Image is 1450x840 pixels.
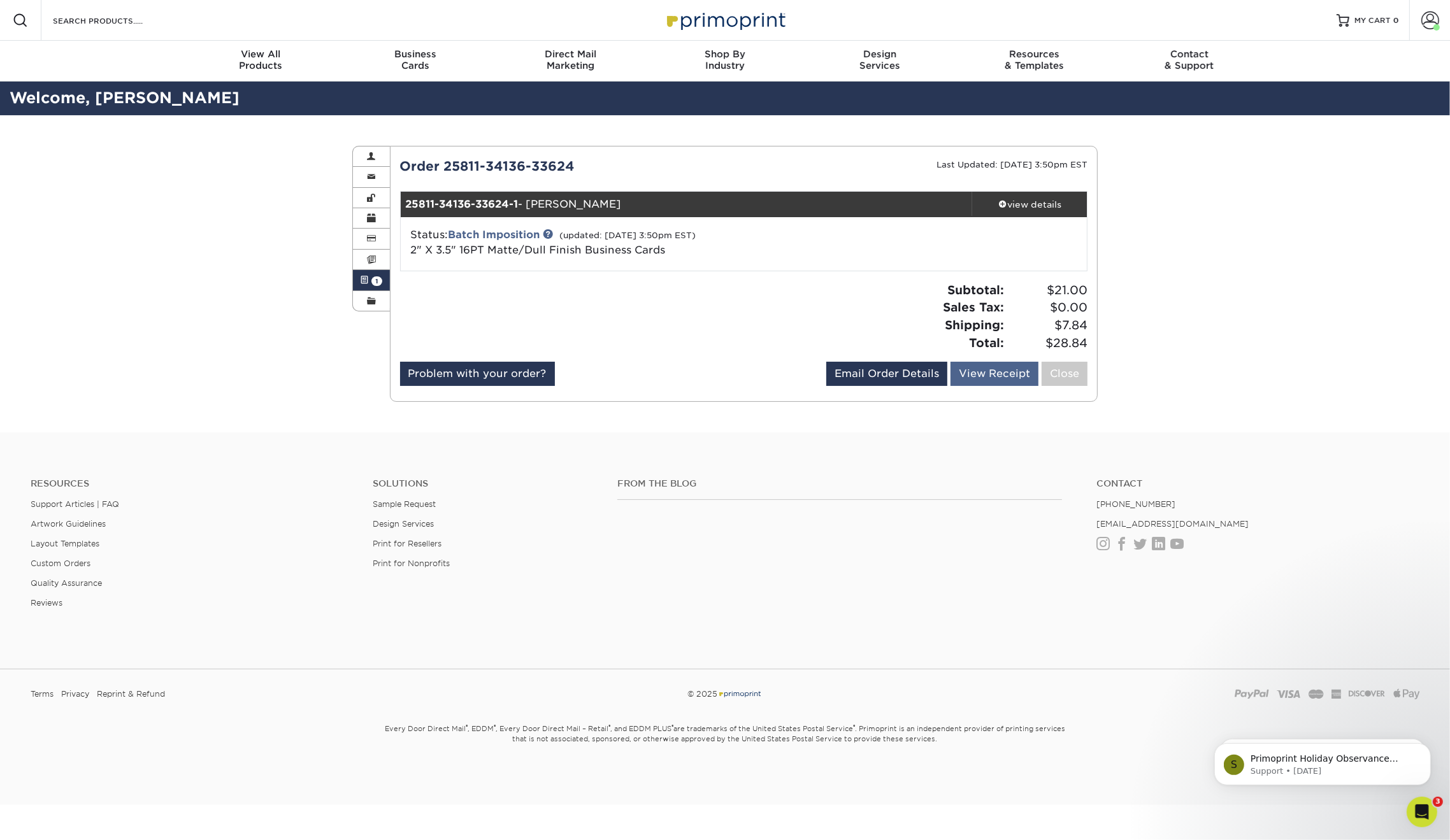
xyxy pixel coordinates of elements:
[648,48,803,71] div: Industry
[1008,334,1087,352] span: $28.84
[373,478,598,489] h4: Solutions
[52,13,176,28] input: SEARCH PRODUCTS.....
[802,48,957,60] span: Design
[400,362,555,386] a: Problem with your order?
[1112,48,1267,71] div: & Support
[411,244,666,256] a: 2" X 3.5" 16PT Matte/Dull Finish Business Cards
[1112,41,1267,82] a: Contact& Support
[406,198,519,210] strong: 25811-34136-33624-1
[560,231,696,240] small: (updated: [DATE] 3:50pm EST)
[401,227,858,258] div: Status:
[31,685,54,704] a: Terms
[493,41,648,82] a: Direct MailMarketing
[466,723,468,730] sup: ®
[97,685,165,704] a: Reprint & Refund
[494,723,496,730] sup: ®
[945,318,1004,332] strong: Shipping:
[3,801,108,836] iframe: Google Customer Reviews
[183,48,338,60] span: View All
[31,559,90,568] a: Custom Orders
[1008,317,1087,334] span: $7.84
[717,689,762,699] img: Primoprint
[947,283,1004,297] strong: Subtotal:
[373,559,450,568] a: Print for Nonprofits
[352,719,1098,775] small: Every Door Direct Mail , EDDM , Every Door Direct Mail – Retail , and EDDM PLUS are trademarks of...
[1433,797,1443,807] span: 3
[338,41,493,82] a: BusinessCards
[957,48,1112,60] span: Resources
[1008,281,1087,299] span: $21.00
[373,519,434,529] a: Design Services
[648,41,803,82] a: Shop ByIndustry
[183,48,338,71] div: Products
[617,478,1062,489] h4: From the Blog
[608,723,610,730] sup: ®
[648,48,803,60] span: Shop By
[31,578,102,588] a: Quality Assurance
[671,723,673,730] sup: ®
[31,499,119,509] a: Support Articles | FAQ
[1042,362,1087,386] a: Close
[661,6,789,34] img: Primoprint
[957,41,1112,82] a: Resources& Templates
[1407,797,1437,827] iframe: Intercom live chat
[853,723,855,730] sup: ®
[183,41,338,82] a: View AllProducts
[802,48,957,71] div: Services
[1008,299,1087,317] span: $0.00
[391,157,744,176] div: Order 25811-34136-33624
[951,362,1038,386] a: View Receipt
[1195,716,1450,806] iframe: Intercom notifications message
[826,362,947,386] a: Email Order Details
[943,300,1004,314] strong: Sales Tax:
[493,48,648,60] span: Direct Mail
[1096,499,1175,509] a: [PHONE_NUMBER]
[449,229,540,241] a: Batch Imposition
[61,685,89,704] a: Privacy
[31,598,62,608] a: Reviews
[401,192,973,217] div: - [PERSON_NAME]
[972,198,1087,211] div: view details
[1354,15,1391,26] span: MY CART
[373,499,436,509] a: Sample Request
[1096,519,1249,529] a: [EMAIL_ADDRESS][DOMAIN_NAME]
[969,336,1004,350] strong: Total:
[31,539,99,548] a: Layout Templates
[1393,16,1399,25] span: 0
[937,160,1087,169] small: Last Updated: [DATE] 3:50pm EST
[957,48,1112,71] div: & Templates
[353,270,390,290] a: 1
[802,41,957,82] a: DesignServices
[493,48,648,71] div: Marketing
[1096,478,1419,489] a: Contact
[31,519,106,529] a: Artwork Guidelines
[491,685,960,704] div: © 2025
[338,48,493,60] span: Business
[1112,48,1267,60] span: Contact
[338,48,493,71] div: Cards
[972,192,1087,217] a: view details
[373,539,441,548] a: Print for Resellers
[371,276,382,286] span: 1
[31,478,354,489] h4: Resources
